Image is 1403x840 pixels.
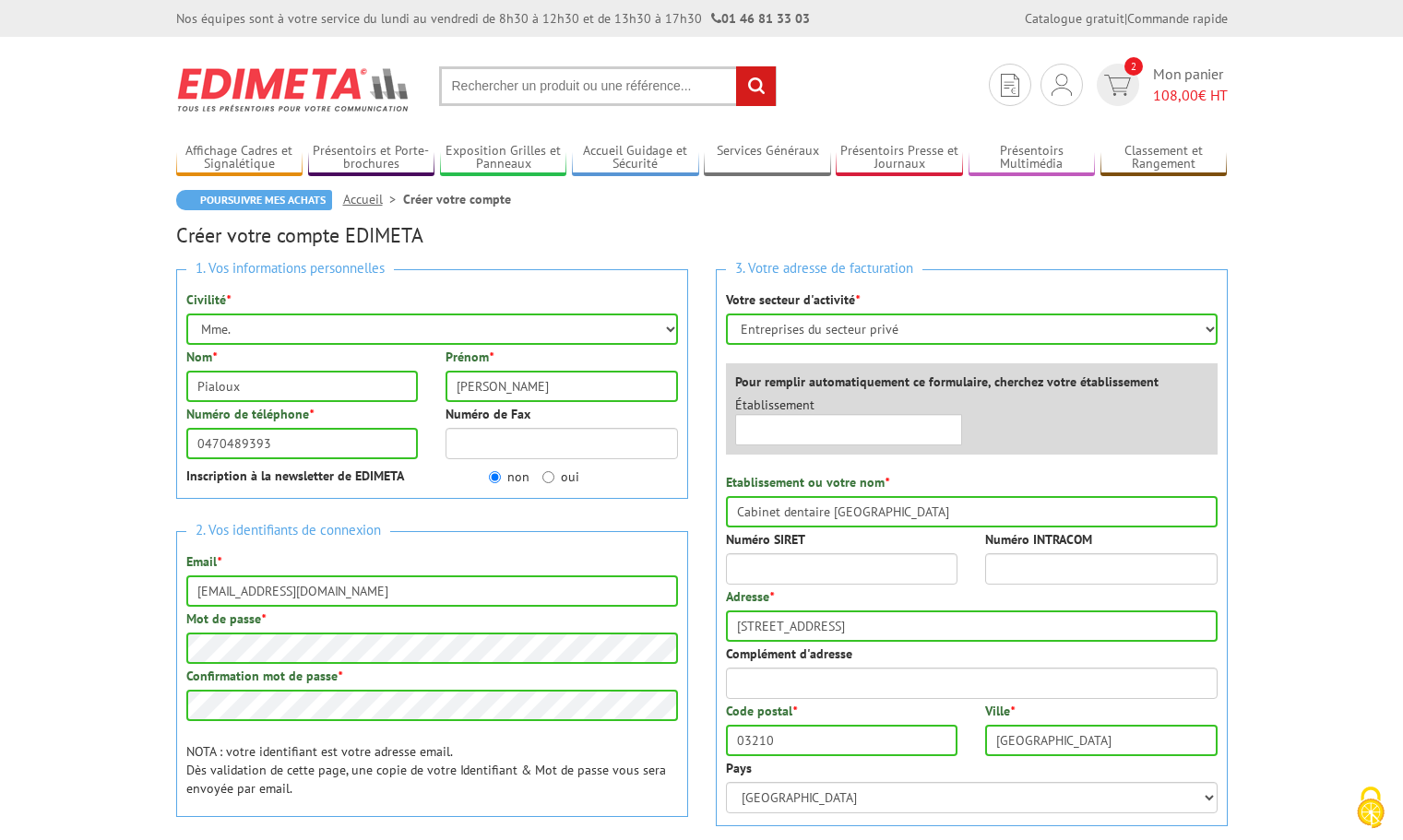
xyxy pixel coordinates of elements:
span: 3. Votre adresse de facturation [726,256,922,281]
label: Pour remplir automatiquement ce formulaire, cherchez votre établissement [735,373,1159,391]
a: Classement et Rangement [1100,143,1228,173]
span: 2. Vos identifiants de connexion [186,518,390,543]
label: Adresse [726,587,774,606]
label: Numéro INTRACOM [985,530,1092,549]
span: 1. Vos informations personnelles [186,256,394,281]
label: oui [542,467,579,486]
label: Etablissement ou votre nom [726,473,889,491]
input: Rechercher un produit ou une référence... [439,66,777,106]
label: Civilité [186,290,231,309]
a: Présentoirs Multimédia [969,143,1096,173]
label: Pays [726,759,752,777]
img: Edimeta [176,55,411,124]
input: oui [542,471,554,483]
a: Accueil Guidage et Sécurité [572,143,699,173]
img: devis rapide [1104,75,1131,96]
label: Votre secteur d'activité [726,290,860,309]
a: Poursuivre mes achats [176,190,332,210]
div: Nos équipes sont à votre service du lundi au vendredi de 8h30 à 12h30 et de 13h30 à 17h30 [176,9,810,28]
span: € HT [1153,85,1228,106]
div: | [1025,9,1228,28]
img: devis rapide [1052,74,1072,96]
img: Cookies (fenêtre modale) [1348,785,1394,831]
span: Mon panier [1153,64,1228,106]
span: 2 [1124,57,1143,76]
label: Numéro de Fax [446,405,530,423]
button: Cookies (fenêtre modale) [1338,777,1403,840]
a: Catalogue gratuit [1025,10,1124,27]
label: Mot de passe [186,609,266,628]
div: Établissement [721,396,977,445]
p: NOTA : votre identifiant est votre adresse email. Dès validation de cette page, une copie de votr... [186,742,678,798]
label: Ville [985,702,1015,720]
img: devis rapide [1001,74,1019,97]
strong: Inscription à la newsletter de EDIMETA [186,467,404,484]
label: Code postal [726,702,797,720]
a: Présentoirs et Porte-brochures [308,143,435,173]
a: Exposition Grilles et Panneaux [440,143,567,173]
label: Email [186,552,221,571]
a: Services Généraux [704,143,831,173]
a: Affichage Cadres et Signalétique [176,143,303,173]
label: Nom [186,348,217,366]
h2: Créer votre compte EDIMETA [176,224,1228,246]
label: non [489,467,529,486]
input: non [489,471,501,483]
label: Complément d'adresse [726,645,852,663]
input: rechercher [736,66,776,106]
span: 108,00 [1153,86,1198,104]
label: Confirmation mot de passe [186,667,342,685]
a: Présentoirs Presse et Journaux [836,143,963,173]
strong: 01 46 81 33 03 [711,10,810,27]
li: Créer votre compte [403,190,511,208]
label: Numéro de téléphone [186,405,314,423]
a: Accueil [343,191,403,207]
a: devis rapide 2 Mon panier 108,00€ HT [1092,64,1228,106]
a: Commande rapide [1127,10,1228,27]
label: Prénom [446,348,493,366]
label: Numéro SIRET [726,530,805,549]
